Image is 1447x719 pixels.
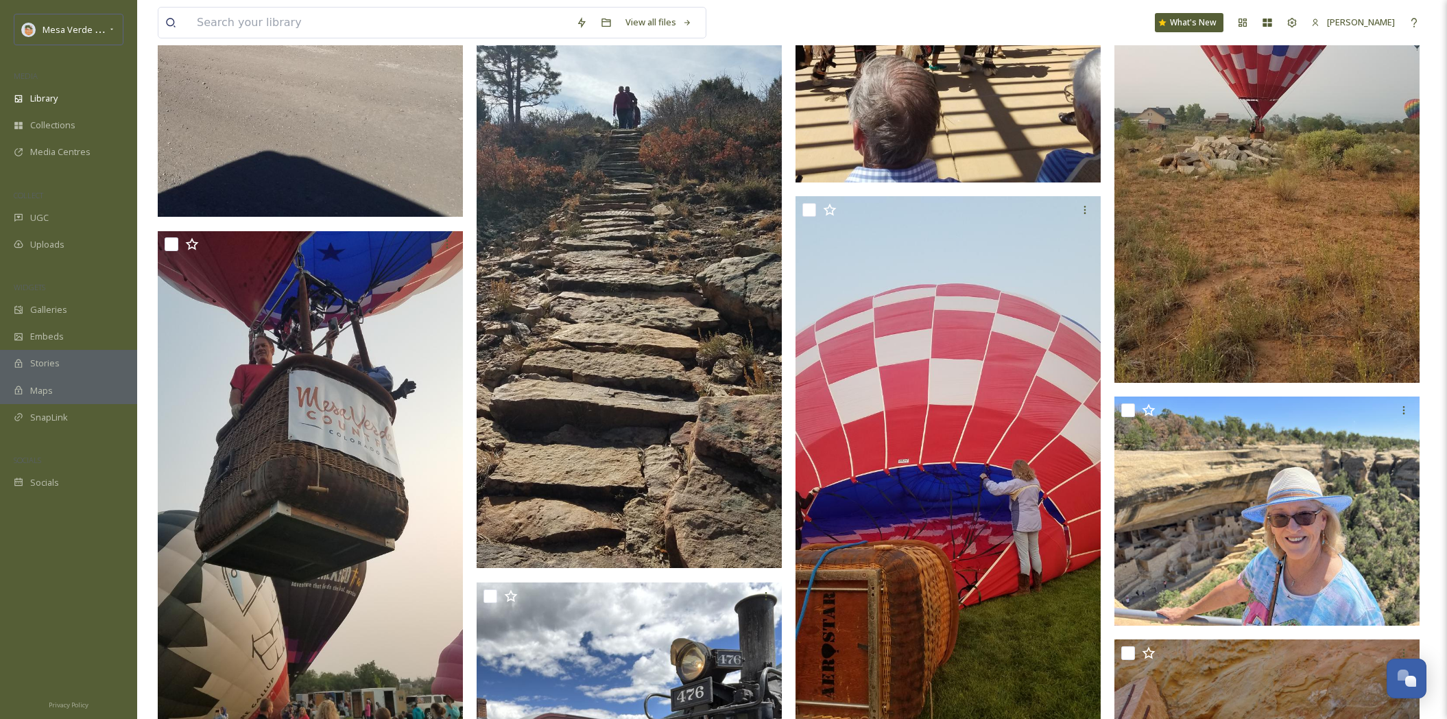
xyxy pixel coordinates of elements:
span: SOCIALS [14,455,41,465]
span: Privacy Policy [49,700,88,709]
img: ext_1743016426.181975_linlorm@aol.com-IMG_0212.jpeg [1114,397,1420,626]
span: Socials [30,476,59,489]
span: Galleries [30,303,67,316]
span: Library [30,92,58,105]
input: Search your library [190,8,569,38]
img: ext_1753134068.952457_-20211113_113837.jpg [477,26,782,569]
a: What's New [1155,13,1223,32]
span: COLLECT [14,190,43,200]
span: Maps [30,384,53,397]
span: Stories [30,357,60,370]
span: MEDIA [14,71,38,81]
span: [PERSON_NAME] [1327,16,1395,28]
a: View all files [619,9,699,36]
span: Media Centres [30,145,91,158]
span: Uploads [30,238,64,251]
span: WIDGETS [14,282,45,292]
a: Privacy Policy [49,696,88,712]
span: Mesa Verde Country [43,23,127,36]
span: UGC [30,211,49,224]
a: [PERSON_NAME] [1304,9,1402,36]
button: Open Chat [1387,659,1426,698]
span: Embeds [30,330,64,343]
span: Collections [30,119,75,132]
span: SnapLink [30,411,68,424]
img: MVC%20SnapSea%20logo%20%281%29.png [22,23,36,36]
